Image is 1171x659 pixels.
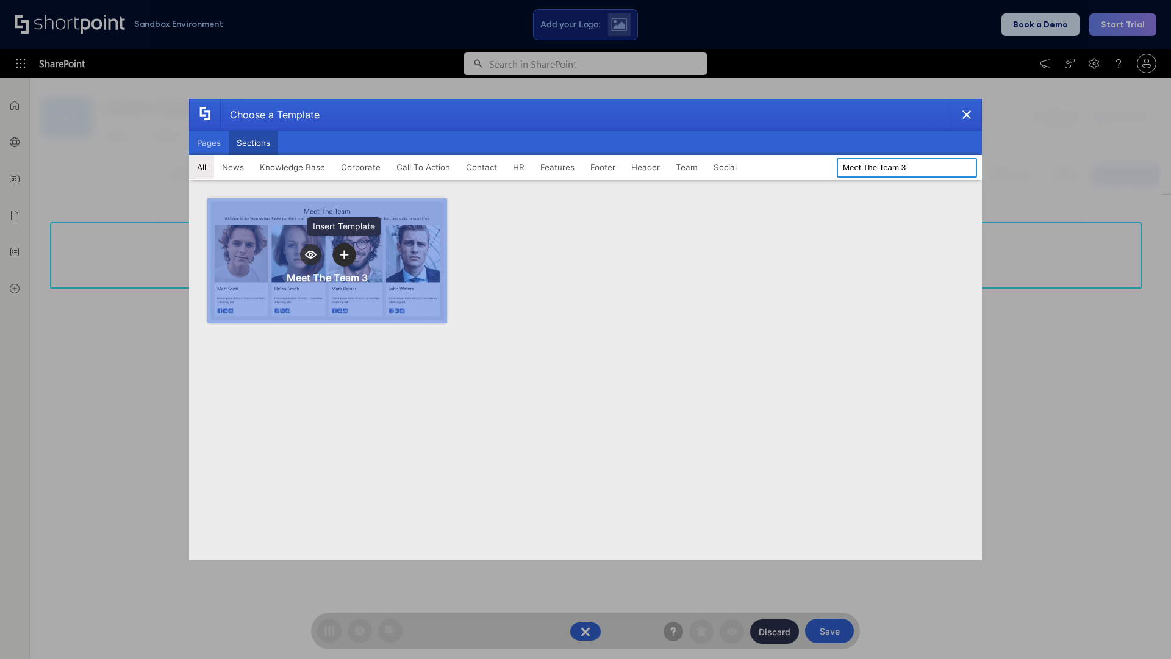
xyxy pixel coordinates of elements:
[287,272,368,284] div: Meet The Team 3
[458,155,505,179] button: Contact
[668,155,706,179] button: Team
[389,155,458,179] button: Call To Action
[623,155,668,179] button: Header
[189,99,982,560] div: template selector
[333,155,389,179] button: Corporate
[837,158,977,178] input: Search
[189,131,229,155] button: Pages
[252,155,333,179] button: Knowledge Base
[189,155,214,179] button: All
[229,131,278,155] button: Sections
[582,155,623,179] button: Footer
[214,155,252,179] button: News
[706,155,745,179] button: Social
[532,155,582,179] button: Features
[505,155,532,179] button: HR
[1110,600,1171,659] iframe: Chat Widget
[220,99,320,130] div: Choose a Template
